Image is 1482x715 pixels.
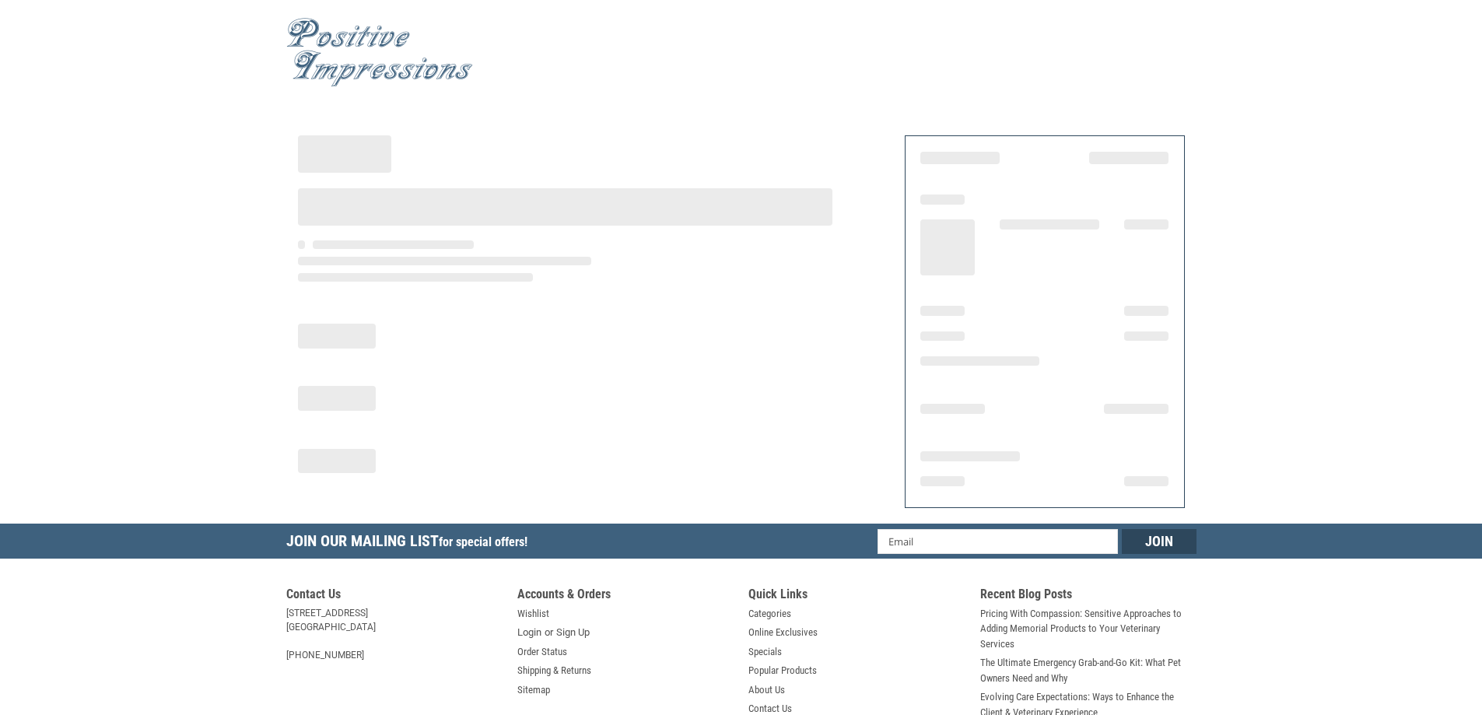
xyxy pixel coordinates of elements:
[748,644,782,660] a: Specials
[748,625,818,640] a: Online Exclusives
[286,606,503,662] address: [STREET_ADDRESS] [GEOGRAPHIC_DATA] [PHONE_NUMBER]
[748,682,785,698] a: About Us
[517,644,567,660] a: Order Status
[878,529,1118,554] input: Email
[535,625,562,640] span: or
[517,625,541,640] a: Login
[748,606,791,622] a: Categories
[286,18,473,87] img: Positive Impressions
[517,663,591,678] a: Shipping & Returns
[748,663,817,678] a: Popular Products
[1122,529,1196,554] input: Join
[517,587,734,606] h5: Accounts & Orders
[517,682,550,698] a: Sitemap
[439,534,527,549] span: for special offers!
[980,606,1196,652] a: Pricing With Compassion: Sensitive Approaches to Adding Memorial Products to Your Veterinary Serv...
[748,587,965,606] h5: Quick Links
[517,606,549,622] a: Wishlist
[556,625,590,640] a: Sign Up
[286,524,535,563] h5: Join Our Mailing List
[286,587,503,606] h5: Contact Us
[980,655,1196,685] a: The Ultimate Emergency Grab-and-Go Kit: What Pet Owners Need and Why
[980,587,1196,606] h5: Recent Blog Posts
